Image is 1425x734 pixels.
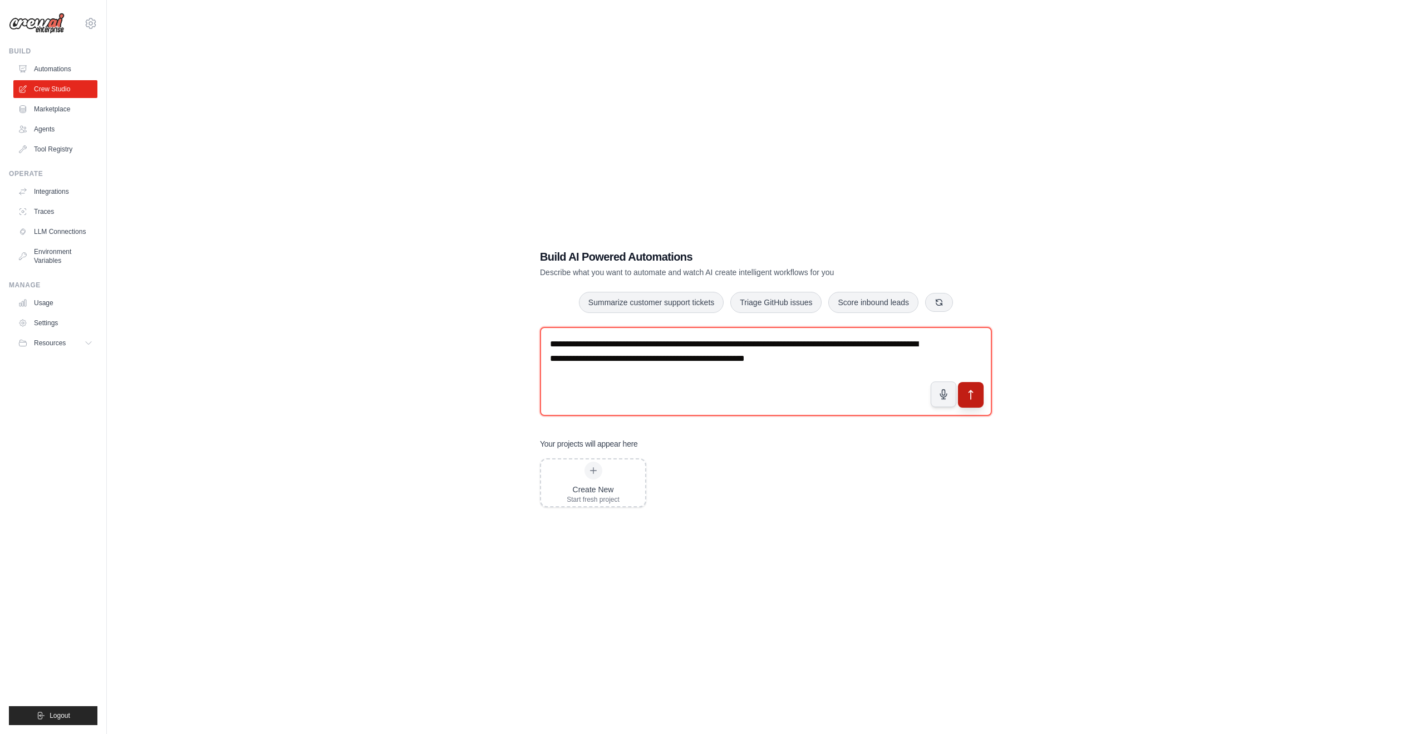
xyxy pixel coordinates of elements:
button: Logout [9,706,97,725]
div: Manage [9,281,97,290]
a: Environment Variables [13,243,97,270]
span: Logout [50,711,70,720]
a: Usage [13,294,97,312]
a: Agents [13,120,97,138]
a: LLM Connections [13,223,97,241]
button: Summarize customer support tickets [579,292,724,313]
a: Integrations [13,183,97,200]
button: Click to speak your automation idea [931,381,956,407]
iframe: Chat Widget [1369,681,1425,734]
div: Build [9,47,97,56]
a: Tool Registry [13,140,97,158]
a: Automations [13,60,97,78]
a: Traces [13,203,97,221]
p: Describe what you want to automate and watch AI create intelligent workflows for you [540,267,914,278]
h1: Build AI Powered Automations [540,249,914,265]
img: Logo [9,13,65,34]
span: Resources [34,339,66,348]
h3: Your projects will appear here [540,438,638,449]
button: Resources [13,334,97,352]
a: Crew Studio [13,80,97,98]
button: Triage GitHub issues [730,292,822,313]
button: Score inbound leads [828,292,918,313]
div: Start fresh project [567,495,620,504]
a: Marketplace [13,100,97,118]
div: Operate [9,169,97,178]
button: Get new suggestions [925,293,953,312]
div: Create New [567,484,620,495]
a: Settings [13,314,97,332]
